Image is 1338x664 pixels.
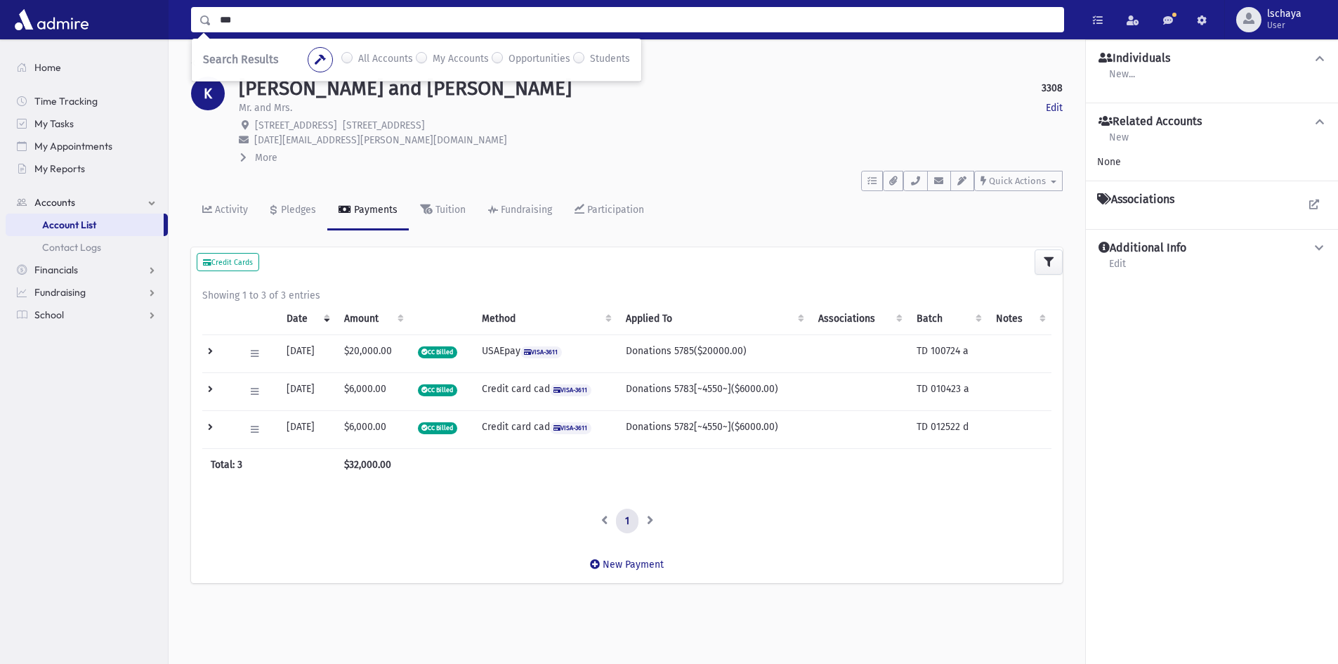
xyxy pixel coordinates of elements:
span: Fundraising [34,286,86,299]
th: Total: 3 [202,448,336,481]
td: TD 012522 d [908,410,988,448]
th: Date: activate to sort column ascending [278,303,336,335]
label: My Accounts [433,51,489,68]
td: Donations 5782[~4550~]($6000.00) [617,410,810,448]
h4: Individuals [1098,51,1170,66]
div: Showing 1 to 3 of 3 entries [202,288,1051,303]
label: All Accounts [358,51,413,68]
strong: 3308 [1042,81,1063,96]
td: $20,000.00 [336,334,409,372]
button: More [239,150,279,165]
span: [DATE][EMAIL_ADDRESS][PERSON_NAME][DOMAIN_NAME] [254,134,507,146]
span: CC Billed [418,346,457,358]
div: Pledges [278,204,316,216]
a: Tuition [409,191,477,230]
td: Donations 5785($20000.00) [617,334,810,372]
td: TD 010423 a [908,372,988,410]
td: Credit card cad [473,410,617,448]
span: VISA-3611 [550,384,591,396]
span: lschaya [1267,8,1301,20]
h4: Associations [1097,193,1174,207]
td: TD 100724 a [908,334,988,372]
a: Pledges [259,191,327,230]
span: Accounts [34,196,75,209]
a: Contact Logs [6,236,168,259]
nav: breadcrumb [191,56,242,77]
span: Home [34,61,61,74]
p: Mr. and Mrs. [239,100,292,115]
h4: Related Accounts [1098,115,1202,129]
span: Search Results [203,53,278,66]
small: Credit Cards [203,258,253,267]
a: My Reports [6,157,168,180]
a: Payments [327,191,409,230]
th: Method: activate to sort column ascending [473,303,617,335]
span: [STREET_ADDRESS] [255,119,337,131]
a: Accounts [6,191,168,214]
td: [DATE] [278,334,336,372]
th: Batch: activate to sort column ascending [908,303,988,335]
div: K [191,77,225,110]
button: Quick Actions [974,171,1063,191]
span: My Reports [34,162,85,175]
a: School [6,304,168,326]
span: CC Billed [418,384,457,396]
span: Account List [42,219,96,231]
button: Credit Cards [197,253,259,271]
span: My Appointments [34,140,112,152]
a: My Appointments [6,135,168,157]
a: New Payment [579,547,675,582]
th: $32,000.00 [336,448,409,481]
div: Tuition [433,204,466,216]
h4: Additional Info [1098,241,1186,256]
a: Fundraising [6,281,168,304]
td: [DATE] [278,410,336,448]
span: VISA-3611 [520,346,562,358]
img: AdmirePro [11,6,92,34]
th: Applied To: activate to sort column ascending [617,303,810,335]
th: Notes: activate to sort column ascending [988,303,1051,335]
td: Credit card cad [473,372,617,410]
a: Home [6,56,168,79]
a: My Tasks [6,112,168,135]
span: Time Tracking [34,95,98,108]
a: Account List [6,214,164,236]
a: Accounts [191,58,242,70]
span: CC Billed [418,422,457,434]
td: USAEpay [473,334,617,372]
div: Fundraising [498,204,552,216]
span: [STREET_ADDRESS] [343,119,425,131]
a: Edit [1046,100,1063,115]
div: Participation [584,204,644,216]
th: Associations: activate to sort column ascending [810,303,908,335]
button: Additional Info [1097,241,1327,256]
div: None [1097,155,1327,169]
label: Students [590,51,630,68]
span: Financials [34,263,78,276]
a: Activity [191,191,259,230]
h1: [PERSON_NAME] and [PERSON_NAME] [239,77,572,100]
div: Payments [351,204,398,216]
span: School [34,308,64,321]
a: Financials [6,259,168,281]
button: Related Accounts [1097,115,1327,129]
td: $6,000.00 [336,372,409,410]
button: Individuals [1097,51,1327,66]
span: VISA-3611 [550,422,591,434]
td: [DATE] [278,372,336,410]
td: $6,000.00 [336,410,409,448]
span: More [255,152,277,164]
a: 1 [616,509,638,534]
a: Time Tracking [6,90,168,112]
label: Opportunities [509,51,570,68]
span: My Tasks [34,117,74,130]
a: New [1108,129,1129,155]
a: Fundraising [477,191,563,230]
div: Activity [212,204,248,216]
span: Quick Actions [989,176,1046,186]
th: Amount: activate to sort column ascending [336,303,409,335]
input: Search [211,7,1063,32]
span: User [1267,20,1301,31]
a: New... [1108,66,1136,91]
span: Contact Logs [42,241,101,254]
